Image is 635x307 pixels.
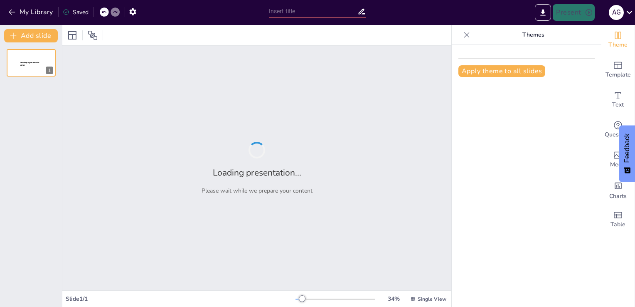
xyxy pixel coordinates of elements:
div: 1 [46,67,53,74]
div: A G [609,5,624,20]
div: Add text boxes [601,85,635,115]
span: Questions [605,130,632,139]
p: Please wait while we prepare your content [202,187,313,195]
span: Theme [608,40,628,50]
button: My Library [6,5,57,19]
div: Add ready made slides [601,55,635,85]
button: Export to PowerPoint [535,4,551,21]
div: Add charts and graphs [601,175,635,205]
span: Sendsteps presentation editor [20,62,39,66]
span: Text [612,100,624,109]
div: 1 [7,49,56,77]
div: Slide 1 / 1 [66,295,295,303]
button: Present [553,4,594,21]
div: Add images, graphics, shapes or video [601,145,635,175]
div: Add a table [601,205,635,235]
div: Layout [66,29,79,42]
button: Add slide [4,29,58,42]
div: 34 % [384,295,404,303]
div: Saved [63,8,89,16]
p: Themes [473,25,593,45]
span: Table [610,220,625,229]
h2: Loading presentation... [213,167,301,178]
span: Charts [609,192,627,201]
div: Get real-time input from your audience [601,115,635,145]
button: Feedback - Show survey [619,125,635,182]
span: Single View [418,296,446,302]
button: Apply theme to all slides [458,65,545,77]
div: Change the overall theme [601,25,635,55]
input: Insert title [269,5,358,17]
span: Template [605,70,631,79]
button: A G [609,4,624,21]
span: Media [610,160,626,169]
span: Position [88,30,98,40]
span: Feedback [623,134,631,163]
